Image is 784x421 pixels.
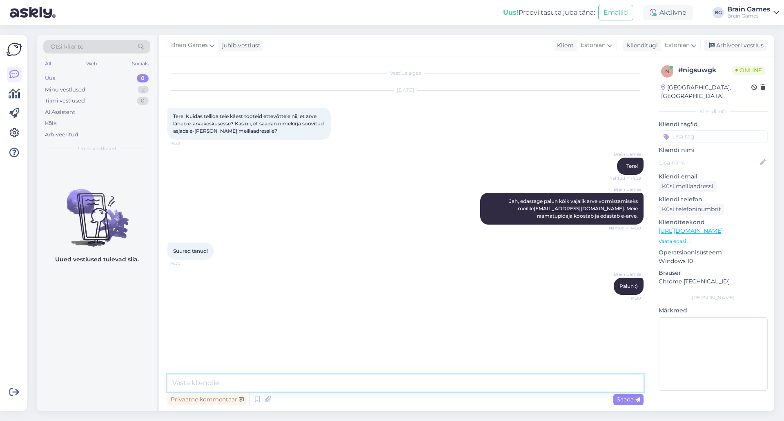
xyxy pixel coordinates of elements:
img: Askly Logo [7,42,22,57]
div: Uus [45,74,56,82]
p: Chrome [TECHNICAL_ID] [659,277,768,286]
a: [EMAIL_ADDRESS][DOMAIN_NAME] [534,205,624,212]
div: Küsi meiliaadressi [659,181,717,192]
span: Online [732,66,765,75]
span: Estonian [665,41,690,50]
div: 0 [137,74,149,82]
div: Kõik [45,119,57,127]
p: Kliendi nimi [659,146,768,154]
div: Proovi tasuta juba täna: [503,8,595,18]
span: 14:30 [170,260,200,266]
div: Socials [130,58,150,69]
span: Uued vestlused [78,145,116,152]
p: Klienditeekond [659,218,768,227]
span: Otsi kliente [51,42,83,51]
div: # nigsuwgk [678,65,732,75]
span: Nähtud ✓ 14:29 [609,175,641,181]
span: Nähtud ✓ 14:30 [609,225,641,231]
span: Brain Games [610,186,641,192]
p: Operatsioonisüsteem [659,248,768,257]
button: Emailid [598,5,633,20]
div: Web [85,58,99,69]
div: Tiimi vestlused [45,97,85,105]
div: juhib vestlust [219,41,261,50]
span: Brain Games [171,41,208,50]
div: Aktiivne [643,5,693,20]
div: 2 [138,86,149,94]
a: Brain GamesBrain Games [727,6,779,19]
div: Küsi telefoninumbrit [659,204,724,215]
div: Klienditugi [623,41,658,50]
div: [DATE] [167,87,644,94]
div: Arhiveeri vestlus [704,40,767,51]
div: AI Assistent [45,108,75,116]
span: 14:30 [610,295,641,301]
div: Kliendi info [659,108,768,115]
div: Privaatne kommentaar [167,394,247,405]
span: n [665,68,669,74]
div: All [43,58,53,69]
span: 14:29 [170,140,200,146]
img: No chats [37,174,157,248]
div: Vestlus algas [167,69,644,77]
div: Arhiveeritud [45,131,78,139]
span: Jah, edastage palun kõik vajalik arve vormistamiseks meilile . Meie raamatupidaja koostab ja edas... [509,198,639,219]
div: [PERSON_NAME] [659,294,768,301]
p: Märkmed [659,306,768,315]
span: Tere! Kuidas tellida teie käest tooteid ettevõttele nii, et arve läheb e-arvekeskusesse? Kas nii,... [173,113,325,134]
p: Kliendi tag'id [659,120,768,129]
span: Suured tänud! [173,248,208,254]
p: Uued vestlused tulevad siia. [55,255,139,264]
p: Vaata edasi ... [659,238,768,245]
div: Minu vestlused [45,86,85,94]
span: Brain Games [610,151,641,157]
p: Windows 10 [659,257,768,265]
p: Brauser [659,269,768,277]
input: Lisa nimi [659,158,758,167]
div: Klient [554,41,574,50]
span: Saada [617,396,640,403]
div: BG [713,7,724,18]
span: Tere! [626,163,638,169]
span: Brain Games [610,271,641,277]
span: Palun :) [619,283,638,289]
input: Lisa tag [659,130,768,143]
a: [URL][DOMAIN_NAME] [659,227,723,234]
div: [GEOGRAPHIC_DATA], [GEOGRAPHIC_DATA] [661,83,751,100]
p: Kliendi telefon [659,195,768,204]
span: Estonian [581,41,606,50]
div: Brain Games [727,13,770,19]
p: Kliendi email [659,172,768,181]
div: 0 [137,97,149,105]
b: Uus! [503,9,519,16]
div: Brain Games [727,6,770,13]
